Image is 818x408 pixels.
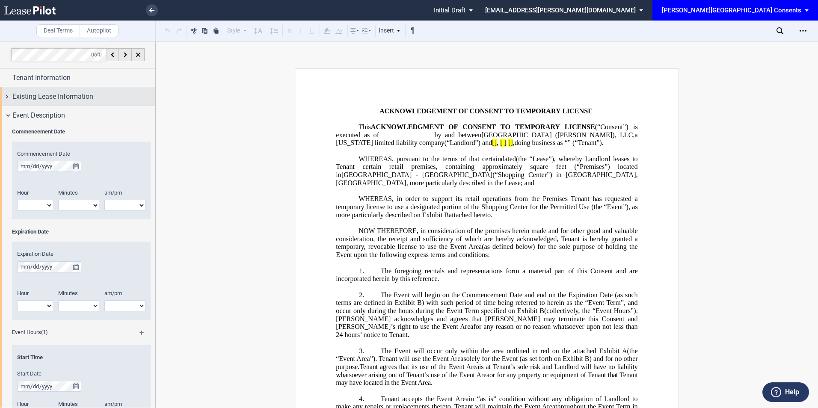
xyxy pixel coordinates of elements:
[336,179,406,187] span: [GEOGRAPHIC_DATA]
[585,355,590,363] a: B
[17,290,29,296] span: Hour
[17,401,29,407] span: Hour
[636,171,638,179] span: ,
[359,291,364,299] span: 2.
[17,251,53,257] span: Expiration Date
[381,395,469,402] span: Tenant accepts the Event Area
[12,228,49,235] span: Expiration Date
[58,189,78,196] span: Minutes
[492,139,494,147] span: [
[336,371,639,386] span: or for any property or equipment of Tenant that Tenant may have located in the Event Area
[492,171,561,179] span: (“Shopping Center”) in
[17,189,29,196] span: Hour
[336,163,639,178] span: square feet (“Premises”) located in
[17,370,41,377] span: Start Date
[539,307,544,315] a: B
[508,139,510,147] span: [
[71,161,81,172] button: true
[515,139,568,147] span: doing business as “
[336,227,639,251] span: NOW THEREFORE, in consideration of the promises herein made and for other good and valuable consi...
[104,401,122,407] span: am/pm
[71,261,81,272] button: true
[379,107,593,115] span: ACKNOWLEDGEMENT OF CONSENT TO TEMPORARY LICENSE
[370,355,376,363] span: ”)
[12,128,65,135] span: Commencement Date
[444,211,449,219] a: B
[516,155,554,163] span: (the “Lease”)
[91,51,102,57] span: of
[497,139,498,147] span: ,
[377,25,402,36] div: Insert
[500,139,502,147] span: [
[189,25,199,35] button: Cut
[336,243,639,258] span: (as defined below) for the sole purpose of holding the Event upon the following express terms and...
[336,355,639,370] span: ) and for no other purpose.
[91,51,94,57] span: 0
[568,139,575,147] span: ” (
[417,299,422,307] a: B
[381,347,619,355] span: The Event will occur only within the area outlined in red on the attached Exhibit
[662,6,801,14] div: [PERSON_NAME][GEOGRAPHIC_DATA] Consents
[495,139,497,147] span: ]
[12,92,93,102] span: Existing Lease Information
[635,131,638,139] span: a
[359,123,371,131] span: This
[12,110,65,121] span: Event Description
[336,323,639,338] span: for any reason or no reason whatsoever upon not less than 24
[104,189,122,196] span: am/pm
[513,139,515,147] span: ,
[431,379,433,387] span: .
[80,24,119,37] label: Autopilot
[449,211,492,219] span: attached hereto.
[359,267,364,275] span: 1.
[17,354,43,361] span: Start Time
[336,291,639,306] span: The Event will begin on the Commencement Date and end on the Expiration Date (as such terms are d...
[481,131,633,139] span: [GEOGRAPHIC_DATA] ([PERSON_NAME]), LLC
[71,381,81,392] button: true
[762,382,809,402] button: Help
[336,195,639,219] span: WHEREAS, in order to support its retail operations from the Premises Tenant has requested a tempo...
[575,139,603,147] span: “Tenant”).
[336,347,639,362] span: (the “Event Area
[504,139,507,147] span: ]
[375,139,445,147] span: limited liability company
[211,25,221,35] button: Paste
[407,25,418,35] button: Toggle Control Characters
[796,24,810,38] div: Open Lease options menu
[434,6,465,14] span: Initial Draft
[336,299,639,314] span: ) with such period of time being referred to herein as the “Event Term”, and occur only during th...
[17,151,70,157] span: Commencement Date
[359,363,479,371] span: Tenant agrees that its use of the Event Area
[336,123,639,139] span: (“Consent”) is executed as of ______________ by and between
[359,155,501,163] span: WHEREAS, pursuant to the terms of that certain
[336,363,639,378] span: is at Tenant’s sole risk and Landlord will have no liability whatsoever arising out of Tenant’s u...
[464,355,583,363] span: solely for the Event (as set forth on Exhibit
[99,51,102,57] span: 0
[359,347,364,355] span: 3.
[341,171,492,179] span: [GEOGRAPHIC_DATA] - [GEOGRAPHIC_DATA]
[58,401,78,407] span: Minutes
[336,139,373,147] span: [US_STATE]
[371,123,595,131] span: ACKNOWLEDGMENT OF CONSENT TO TEMPORARY LICENSE
[344,331,409,339] span: hours’ notice to Tenant.
[785,387,799,398] label: Help
[12,329,41,335] span: Event Hours
[12,73,71,83] span: Tenant Information
[622,347,627,355] a: A
[566,171,636,179] span: [GEOGRAPHIC_DATA]
[336,267,639,282] span: The foregoing recitals and representations form a material part of this Consent and are incorpora...
[336,307,639,331] span: (collectively, the “Event Hours”). [PERSON_NAME] acknowledges and agrees that [PERSON_NAME] may t...
[406,179,534,187] span: , more particularly described in the Lease; and
[510,139,513,147] span: ]
[375,355,463,363] span: . Tenant will use the Event Area
[633,131,634,139] span: ,
[200,25,210,35] button: Copy
[104,290,122,296] span: am/pm
[7,328,131,336] label: (1)
[445,139,492,147] span: (“Landlord”) and
[359,395,364,402] span: 4.
[58,290,78,296] span: Minutes
[501,155,516,163] span: dated
[36,24,80,37] label: Deal Terms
